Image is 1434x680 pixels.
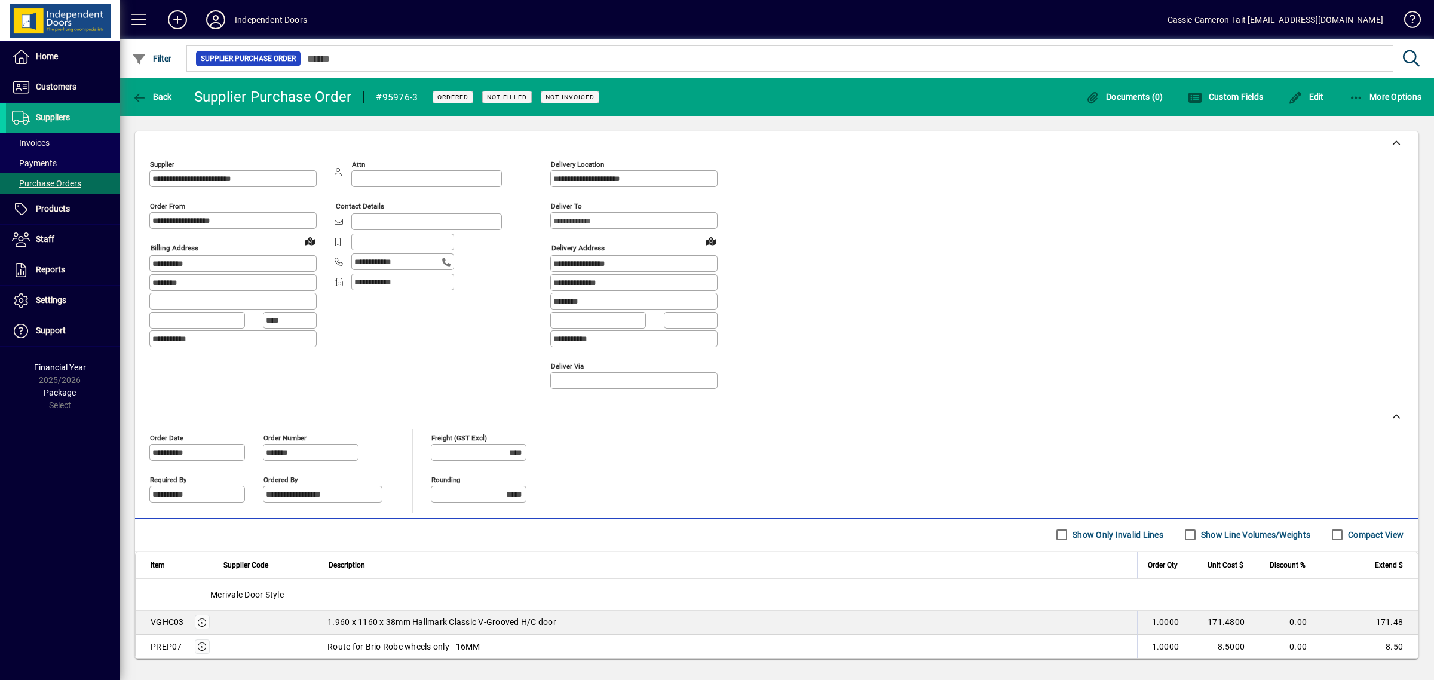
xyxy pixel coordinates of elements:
span: Description [329,559,365,572]
mat-label: Ordered by [263,475,298,483]
span: Route for Brio Robe wheels only - 16MM [327,641,480,653]
div: Supplier Purchase Order [194,87,352,106]
a: Support [6,316,119,346]
a: Home [6,42,119,72]
span: Support [36,326,66,335]
div: #95976-3 [376,88,418,107]
div: Cassie Cameron-Tait [EMAIL_ADDRESS][DOMAIN_NAME] [1168,10,1383,29]
a: Purchase Orders [6,173,119,194]
mat-label: Attn [352,160,365,169]
mat-label: Rounding [431,475,460,483]
span: Back [132,92,172,102]
span: Edit [1288,92,1324,102]
span: Products [36,204,70,213]
a: Knowledge Base [1395,2,1419,41]
mat-label: Delivery Location [551,160,604,169]
button: Edit [1285,86,1327,108]
span: Financial Year [34,363,86,372]
a: Reports [6,255,119,285]
span: Documents (0) [1086,92,1163,102]
td: 171.48 [1313,611,1418,635]
button: Back [129,86,175,108]
span: Staff [36,234,54,244]
a: Settings [6,286,119,316]
span: Discount % [1270,559,1306,572]
span: Filter [132,54,172,63]
span: Home [36,51,58,61]
td: 8.5000 [1185,635,1251,658]
span: 1.960 x 1160 x 38mm Hallmark Classic V-Grooved H/C door [327,616,556,628]
button: Custom Fields [1185,86,1266,108]
div: VGHC03 [151,616,184,628]
span: Extend $ [1375,559,1403,572]
td: 171.4800 [1185,611,1251,635]
div: PREP07 [151,641,182,653]
mat-label: Freight (GST excl) [431,433,487,442]
span: More Options [1349,92,1422,102]
span: Item [151,559,165,572]
td: 8.50 [1313,635,1418,658]
mat-label: Order from [150,202,185,210]
button: Documents (0) [1083,86,1166,108]
div: Merivale Door Style [136,579,1418,610]
span: Invoices [12,138,50,148]
span: Not Filled [487,93,527,101]
label: Show Only Invalid Lines [1070,529,1163,541]
span: Unit Cost $ [1208,559,1243,572]
a: Staff [6,225,119,255]
label: Show Line Volumes/Weights [1199,529,1310,541]
mat-label: Required by [150,475,186,483]
span: Not Invoiced [546,93,595,101]
a: Invoices [6,133,119,153]
a: Customers [6,72,119,102]
span: Supplier Code [223,559,268,572]
button: Filter [129,48,175,69]
span: Settings [36,295,66,305]
span: Purchase Orders [12,179,81,188]
span: Custom Fields [1188,92,1263,102]
mat-label: Order number [263,433,307,442]
span: Package [44,388,76,397]
button: More Options [1346,86,1425,108]
a: View on map [701,231,721,250]
mat-label: Supplier [150,160,174,169]
span: Order Qty [1148,559,1178,572]
button: Add [158,9,197,30]
mat-label: Order date [150,433,183,442]
a: View on map [301,231,320,250]
a: Payments [6,153,119,173]
span: Supplier Purchase Order [201,53,296,65]
label: Compact View [1346,529,1404,541]
div: Independent Doors [235,10,307,29]
mat-label: Deliver via [551,362,584,370]
span: Payments [12,158,57,168]
a: Products [6,194,119,224]
mat-label: Deliver To [551,202,582,210]
span: Ordered [437,93,468,101]
span: Reports [36,265,65,274]
td: 1.0000 [1137,635,1185,658]
button: Profile [197,9,235,30]
td: 0.00 [1251,635,1313,658]
td: 0.00 [1251,611,1313,635]
span: Suppliers [36,112,70,122]
app-page-header-button: Back [119,86,185,108]
span: Customers [36,82,76,91]
td: 1.0000 [1137,611,1185,635]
